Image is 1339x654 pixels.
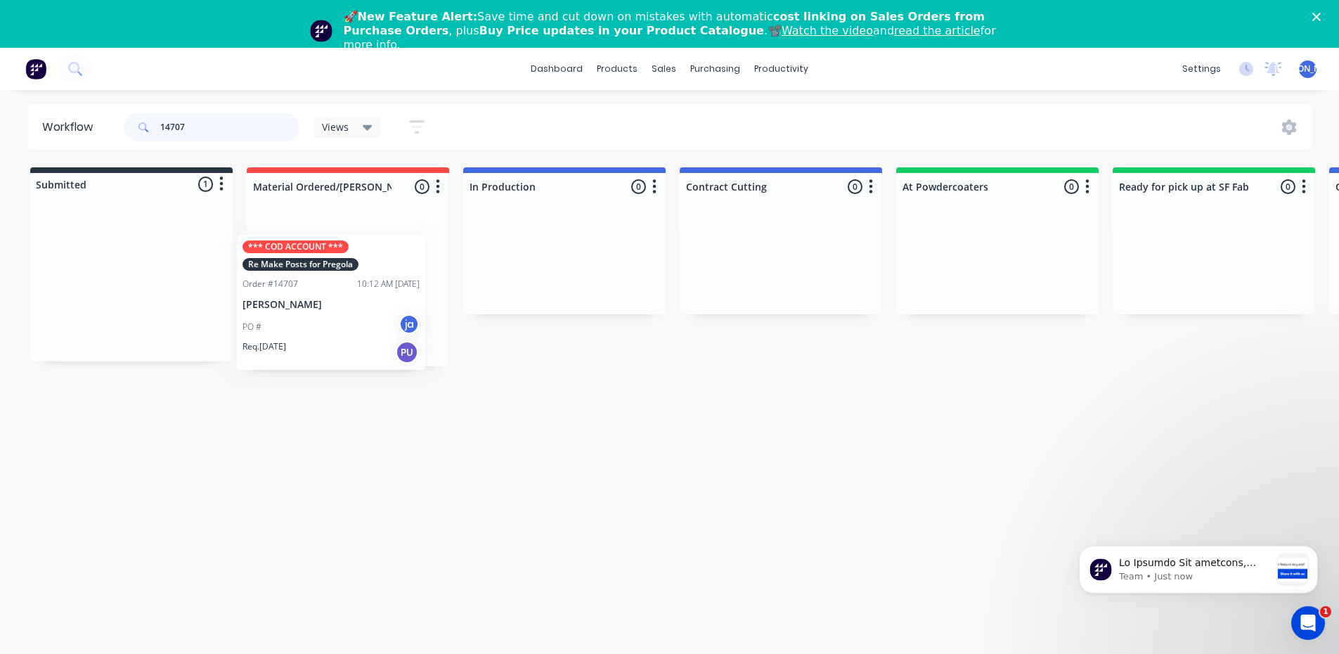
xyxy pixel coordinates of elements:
[631,179,646,194] span: 0
[1291,606,1325,640] iframe: Intercom live chat
[344,10,1007,52] div: 🚀 Save time and cut down on mistakes with automatic , plus .📽️ and for more info.
[344,10,985,37] b: cost linking on Sales Orders from Purchase Orders
[33,177,86,192] div: Submitted
[310,20,332,42] img: Profile image for Team
[253,179,392,194] input: Enter column name…
[1064,179,1079,194] span: 0
[782,24,873,37] a: Watch the video
[1320,606,1331,617] span: 1
[903,179,1041,194] input: Enter column name…
[524,58,590,79] a: dashboard
[683,58,747,79] div: purchasing
[848,179,862,194] span: 0
[894,24,981,37] a: read the article
[1119,179,1257,194] input: Enter column name…
[198,177,213,191] span: 1
[590,58,645,79] div: products
[686,179,824,194] input: Enter column name…
[470,179,608,194] input: Enter column name…
[42,119,100,136] div: Workflow
[358,10,478,23] b: New Feature Alert:
[645,58,683,79] div: sales
[747,58,815,79] div: productivity
[25,58,46,79] img: Factory
[61,53,213,65] p: Message from Team, sent Just now
[1312,13,1326,21] div: Close
[322,120,349,134] span: Views
[1281,179,1295,194] span: 0
[479,24,764,37] b: Buy Price updates in your Product Catalogue
[160,113,299,141] input: Search for orders...
[415,179,429,194] span: 0
[1058,518,1339,616] iframe: Intercom notifications message
[1175,58,1228,79] div: settings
